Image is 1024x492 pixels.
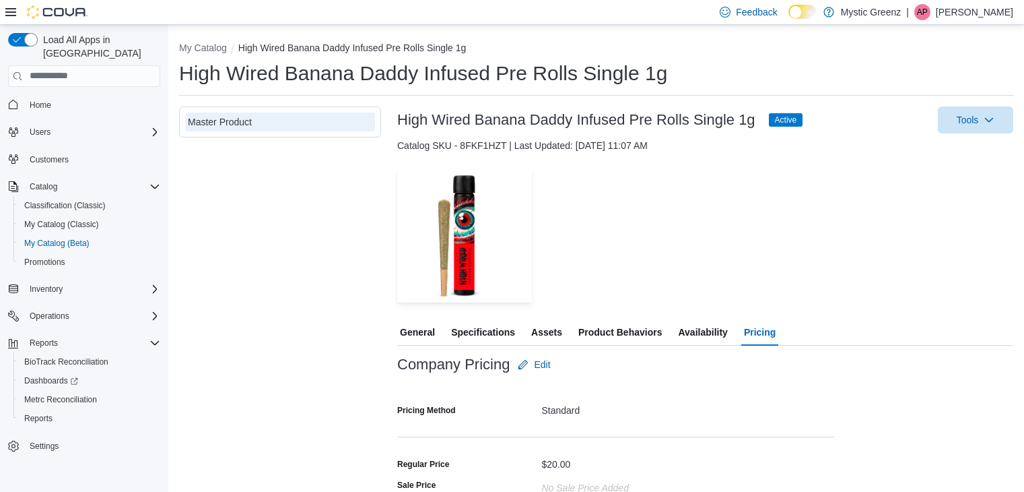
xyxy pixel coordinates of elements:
span: Operations [30,311,69,321]
span: Promotions [19,254,160,270]
p: | [906,4,909,20]
a: Reports [19,410,58,427]
span: BioTrack Reconciliation [24,357,108,367]
p: Mystic Greenz [841,4,901,20]
span: AP [917,4,928,20]
button: Edit [512,351,555,378]
a: Classification (Classic) [19,197,111,214]
span: Availability [678,319,727,346]
button: Reports [13,409,166,428]
a: Dashboards [13,371,166,390]
nav: Complex example [8,90,160,491]
span: Customers [24,151,160,168]
span: Dashboards [19,373,160,389]
span: Metrc Reconciliation [24,394,97,405]
button: Catalog [3,177,166,196]
button: Operations [3,307,166,326]
button: Promotions [13,253,166,272]
button: High Wired Banana Daddy Infused Pre Rolls Single 1g [238,42,467,53]
button: BioTrack Reconciliation [13,352,166,371]
button: Reports [24,335,63,351]
span: Promotions [24,257,65,268]
a: Dashboards [19,373,83,389]
a: My Catalog (Beta) [19,235,95,251]
span: My Catalog (Classic) [24,219,99,230]
h1: High Wired Banana Daddy Infused Pre Rolls Single 1g [179,60,667,87]
button: Reports [3,334,166,352]
span: Customers [30,154,69,165]
nav: An example of EuiBreadcrumbs [179,41,1013,57]
a: BioTrack Reconciliation [19,354,114,370]
button: My Catalog (Beta) [13,234,166,253]
span: Operations [24,308,160,324]
span: Reports [24,335,160,351]
span: Reports [19,410,160,427]
span: Pricing [744,319,776,346]
span: Tools [957,113,979,127]
span: Settings [30,441,59,452]
button: Inventory [24,281,68,297]
label: Sale Price [397,480,436,491]
span: Home [24,96,160,113]
input: Dark Mode [788,5,817,19]
button: Home [3,95,166,115]
h3: Company Pricing [397,357,510,373]
span: General [400,319,435,346]
div: Standard [542,400,835,416]
a: My Catalog (Classic) [19,216,104,233]
div: Master Product [188,115,372,129]
button: My Catalog [179,42,227,53]
span: Active [775,114,797,126]
div: Andria Perry [914,4,930,20]
div: Catalog SKU - 8FKF1HZT | Last Updated: [DATE] 11:07 AM [397,139,1013,152]
span: My Catalog (Beta) [24,238,90,249]
button: Operations [24,308,75,324]
div: $20.00 [542,454,571,470]
span: Users [30,127,50,137]
span: Reports [30,338,58,348]
span: Classification (Classic) [19,197,160,214]
a: Home [24,97,57,113]
span: Reports [24,413,53,424]
a: Metrc Reconciliation [19,392,102,408]
img: Cova [27,5,88,19]
span: Catalog [30,181,57,192]
span: Home [30,100,51,111]
span: Assets [531,319,562,346]
span: Users [24,124,160,140]
button: Customers [3,150,166,169]
button: Tools [938,106,1013,133]
a: Customers [24,152,74,168]
span: Product Behaviors [578,319,662,346]
button: Users [3,123,166,142]
span: Inventory [24,281,160,297]
button: Settings [3,436,166,456]
span: Feedback [736,5,777,19]
button: Catalog [24,179,63,195]
span: Active [769,113,803,127]
span: My Catalog (Classic) [19,216,160,233]
a: Settings [24,438,64,454]
span: Metrc Reconciliation [19,392,160,408]
span: BioTrack Reconciliation [19,354,160,370]
button: Classification (Classic) [13,196,166,215]
img: Image for High Wired Banana Daddy Infused Pre Rolls Single 1g [397,168,532,303]
span: Catalog [24,179,160,195]
span: Dashboards [24,375,78,386]
p: [PERSON_NAME] [936,4,1013,20]
span: Load All Apps in [GEOGRAPHIC_DATA] [38,33,160,60]
h3: High Wired Banana Daddy Infused Pre Rolls Single 1g [397,112,755,128]
span: My Catalog (Beta) [19,235,160,251]
span: Classification (Classic) [24,200,106,211]
button: Inventory [3,280,166,299]
span: Specifications [451,319,515,346]
button: My Catalog (Classic) [13,215,166,234]
button: Metrc Reconciliation [13,390,166,409]
span: Inventory [30,284,63,295]
button: Users [24,124,56,140]
label: Pricing Method [397,405,456,416]
a: Promotions [19,254,71,270]
span: Edit [534,358,550,371]
span: Settings [24,437,160,454]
